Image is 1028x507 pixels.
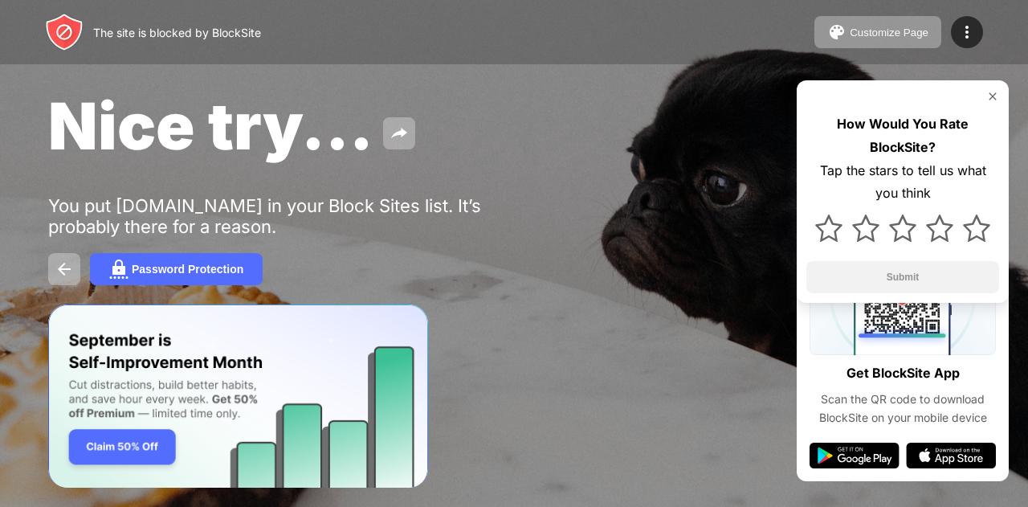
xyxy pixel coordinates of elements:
img: header-logo.svg [45,13,84,51]
img: back.svg [55,260,74,279]
button: Customize Page [814,16,941,48]
div: How Would You Rate BlockSite? [806,112,999,159]
img: pallet.svg [827,22,846,42]
span: Nice try... [48,87,373,165]
div: Password Protection [132,263,243,276]
img: menu-icon.svg [957,22,977,42]
img: star.svg [852,215,879,242]
button: Submit [806,261,999,293]
img: google-play.svg [810,443,899,468]
img: star.svg [963,215,990,242]
img: share.svg [390,124,409,143]
div: Tap the stars to tell us what you think [806,159,999,206]
img: star.svg [926,215,953,242]
img: app-store.svg [906,443,996,468]
img: star.svg [889,215,916,242]
img: password.svg [109,260,128,279]
div: Scan the QR code to download BlockSite on your mobile device [810,390,996,427]
button: Password Protection [90,253,263,285]
div: Customize Page [850,27,928,39]
iframe: Banner [48,305,428,489]
div: The site is blocked by BlockSite [93,26,261,39]
div: Get BlockSite App [846,362,960,385]
div: You put [DOMAIN_NAME] in your Block Sites list. It’s probably there for a reason. [48,195,545,237]
img: rate-us-close.svg [986,90,999,103]
img: star.svg [815,215,842,242]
